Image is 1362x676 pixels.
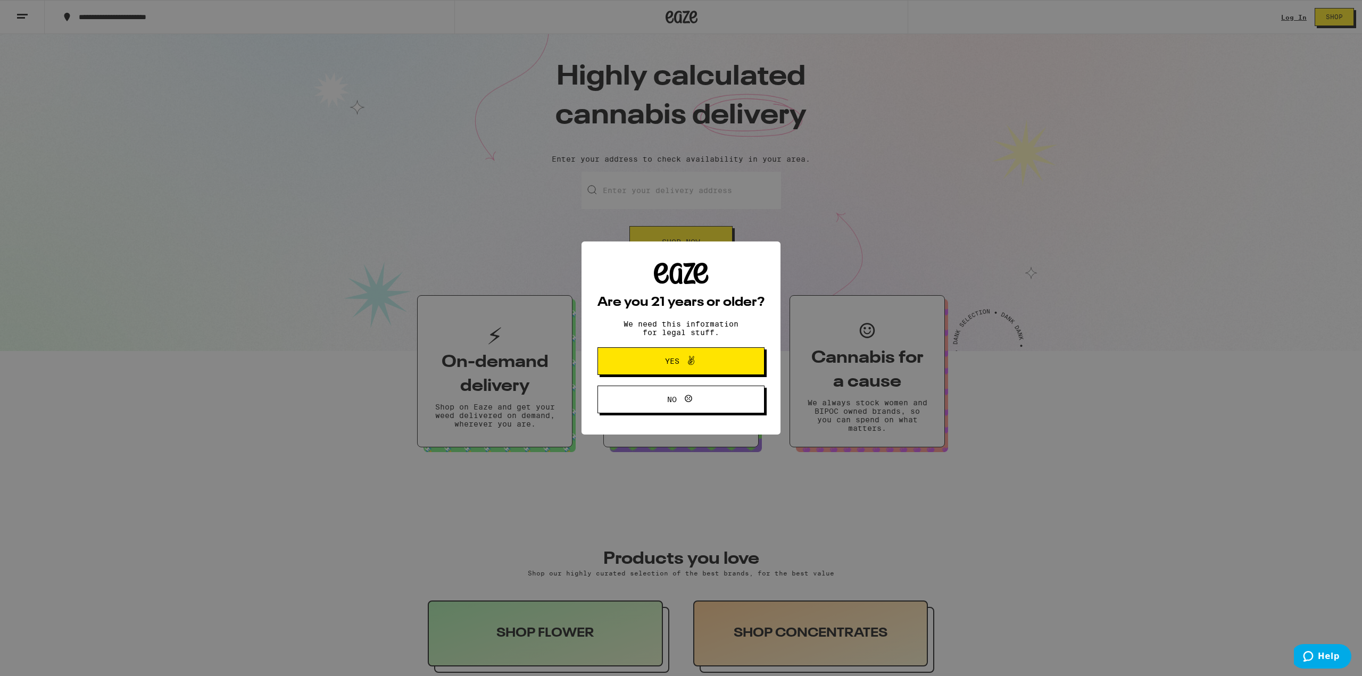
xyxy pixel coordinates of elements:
span: No [667,396,677,403]
button: Yes [597,347,765,375]
p: We need this information for legal stuff. [614,320,748,337]
span: Yes [665,357,679,365]
h2: Are you 21 years or older? [597,296,765,309]
button: No [597,386,765,413]
iframe: Opens a widget where you can find more information [1294,644,1351,671]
